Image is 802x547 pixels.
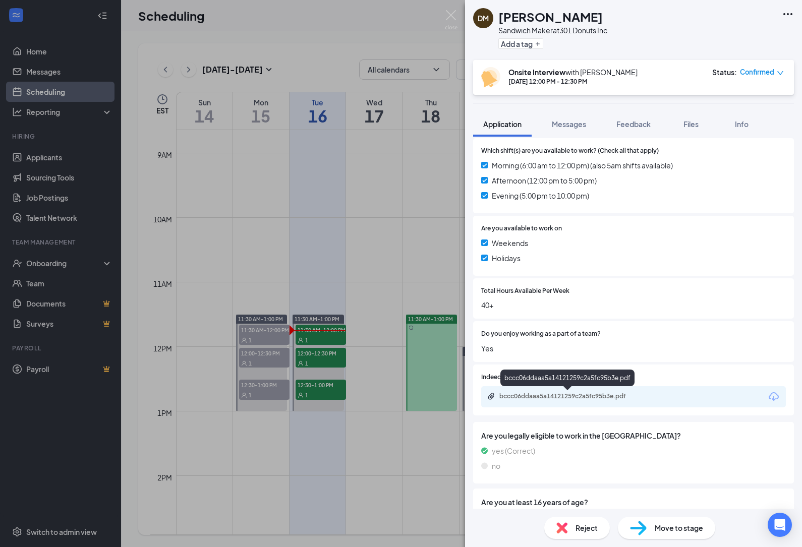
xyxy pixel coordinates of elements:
span: Total Hours Available Per Week [481,286,569,296]
span: down [777,70,784,77]
div: bccc06ddaaa5a14121259c2a5fc95b3e.pdf [499,392,641,400]
h1: [PERSON_NAME] [498,8,603,25]
span: Morning (6:00 am to 12:00 pm) (also 5am shifts available) [492,160,673,171]
div: Status : [712,67,737,77]
svg: Paperclip [487,392,495,400]
div: with [PERSON_NAME] [508,67,638,77]
span: yes (Correct) [492,445,535,456]
a: Paperclipbccc06ddaaa5a14121259c2a5fc95b3e.pdf [487,392,651,402]
button: PlusAdd a tag [498,38,543,49]
span: Holidays [492,253,521,264]
div: DM [478,13,489,23]
svg: Download [768,391,780,403]
span: Indeed Resume [481,373,526,382]
div: [DATE] 12:00 PM - 12:30 PM [508,77,638,86]
span: Which shift(s) are you available to work? (Check all that apply) [481,146,659,156]
svg: Plus [535,41,541,47]
div: Open Intercom Messenger [768,513,792,537]
span: Reject [576,522,598,533]
span: Application [483,119,522,129]
span: Are you at least 16 years of age? [481,497,786,508]
span: Weekends [492,237,528,249]
span: 40+ [481,299,786,311]
span: Afternoon (12:00 pm to 5:00 pm) [492,175,597,186]
span: Messages [552,119,586,129]
div: bccc06ddaaa5a14121259c2a5fc95b3e.pdf [500,370,635,386]
span: Move to stage [655,522,703,533]
span: Feedback [616,119,651,129]
span: Confirmed [740,67,774,77]
span: Yes [481,343,786,354]
span: Do you enjoy working as a part of a team? [481,329,601,339]
span: no [492,460,500,471]
span: Are you available to work on [481,224,562,233]
span: Info [735,119,749,129]
svg: Ellipses [782,8,794,20]
span: Evening (5:00 pm to 10:00 pm) [492,190,589,201]
span: Files [683,119,699,129]
div: Sandwich Maker at 301 Donuts Inc [498,25,607,35]
span: Are you legally eligible to work in the [GEOGRAPHIC_DATA]? [481,430,786,441]
b: Onsite Interview [508,68,565,77]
